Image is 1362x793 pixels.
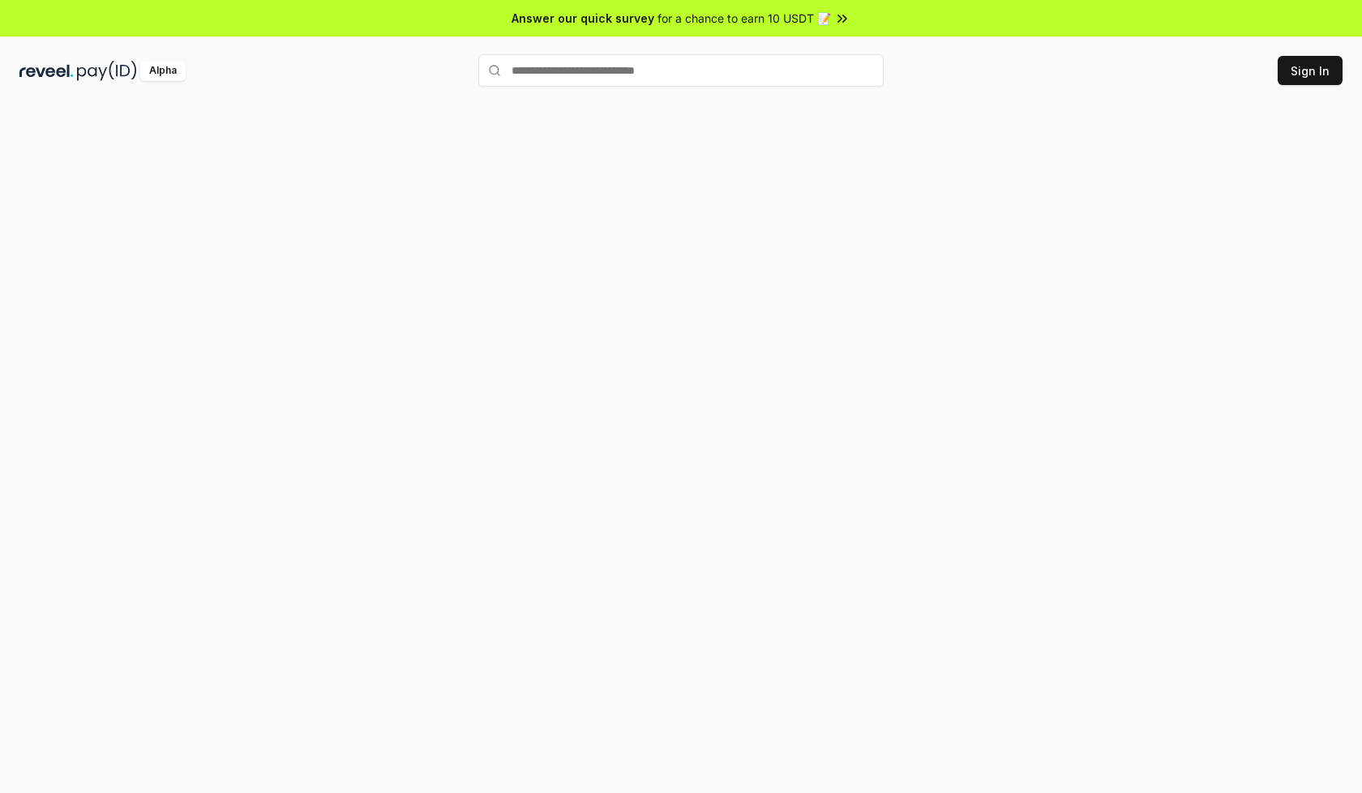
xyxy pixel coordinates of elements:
[512,10,654,27] span: Answer our quick survey
[77,61,137,81] img: pay_id
[140,61,186,81] div: Alpha
[657,10,831,27] span: for a chance to earn 10 USDT 📝
[19,61,74,81] img: reveel_dark
[1278,56,1343,85] button: Sign In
